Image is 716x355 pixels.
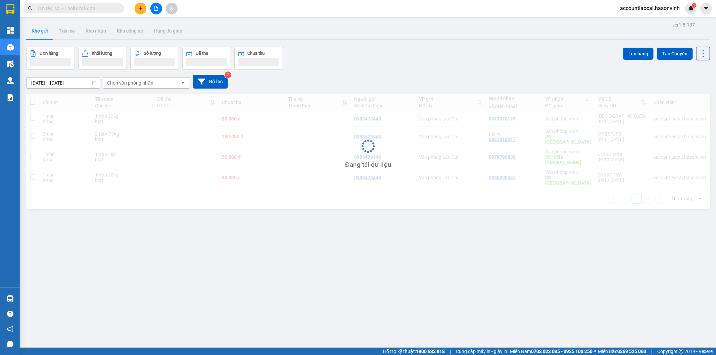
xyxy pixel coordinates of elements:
button: plus [135,3,146,14]
button: Đơn hàng [26,47,75,70]
div: Đang tải dữ liệu [345,160,391,170]
button: aim [166,3,178,14]
span: aim [169,6,174,11]
img: dashboard-icon [7,27,14,34]
button: Kho nhận [80,23,111,39]
span: Miền Nam [510,348,592,355]
div: Đơn hàng [40,51,58,56]
span: Miền Bắc [598,348,646,355]
span: Hỗ trợ kỹ thuật: [383,348,445,355]
div: Khối lượng [92,51,112,56]
span: notification [7,326,13,332]
img: solution-icon [7,94,14,101]
span: question-circle [7,311,13,317]
button: file-add [150,3,162,14]
sup: 2 [225,71,231,78]
span: | [651,348,652,355]
span: caret-down [703,5,709,11]
div: Số lượng [144,51,161,56]
button: Hàng đã giao [149,23,188,39]
span: | [450,348,451,355]
span: message [7,341,13,347]
span: file-add [154,6,158,11]
span: ⚪️ [594,350,596,353]
button: Số lượng [130,47,179,70]
img: warehouse-icon [7,44,14,51]
span: Cung cấp máy in - giấy in: [456,348,508,355]
img: warehouse-icon [7,77,14,84]
input: Tìm tên, số ĐT hoặc mã đơn [37,5,116,12]
div: Chưa thu [248,51,265,56]
button: Trên xe [53,23,80,39]
div: ver 1.8.137 [672,21,695,29]
img: logo-vxr [6,4,14,14]
button: Kho công nợ [111,23,149,39]
span: search [28,6,33,11]
span: accountlaocai.hasonvinh [615,4,685,12]
button: Tạo Chuyến [657,48,693,60]
span: 1 [693,3,695,8]
strong: 1900 633 818 [416,349,445,354]
img: icon-new-feature [688,5,694,11]
span: copyright [679,349,683,354]
span: plus [138,6,143,11]
strong: 0369 525 060 [617,349,646,354]
button: Kho gửi [26,23,53,39]
svg: open [180,80,186,86]
button: Khối lượng [78,47,127,70]
div: Đã thu [196,51,208,56]
div: Chọn văn phòng nhận [107,80,153,86]
button: Lên hàng [623,48,654,60]
sup: 1 [692,3,697,8]
input: Select a date range. [27,78,100,88]
button: Đã thu [182,47,231,70]
img: warehouse-icon [7,60,14,67]
strong: 0708 023 035 - 0935 103 250 [531,349,592,354]
button: Chưa thu [234,47,283,70]
img: warehouse-icon [7,295,14,302]
button: caret-down [700,3,712,14]
button: Bộ lọc [193,75,228,89]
